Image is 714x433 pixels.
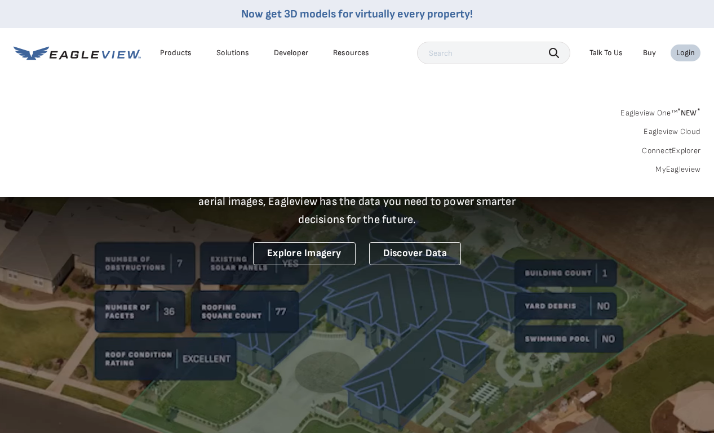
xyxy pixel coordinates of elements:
a: Eagleview One™*NEW* [620,105,700,118]
div: Resources [333,48,369,58]
a: Buy [643,48,656,58]
div: Products [160,48,192,58]
a: Discover Data [369,242,461,265]
a: ConnectExplorer [642,146,700,156]
div: Talk To Us [589,48,623,58]
a: Now get 3D models for virtually every property! [241,7,473,21]
div: Solutions [216,48,249,58]
span: NEW [677,108,700,118]
a: Eagleview Cloud [644,127,700,137]
div: Login [676,48,695,58]
p: A new era starts here. Built on more than 3.5 billion high-resolution aerial images, Eagleview ha... [185,175,530,229]
a: MyEagleview [655,164,700,175]
input: Search [417,42,570,64]
a: Explore Imagery [253,242,356,265]
a: Developer [274,48,308,58]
